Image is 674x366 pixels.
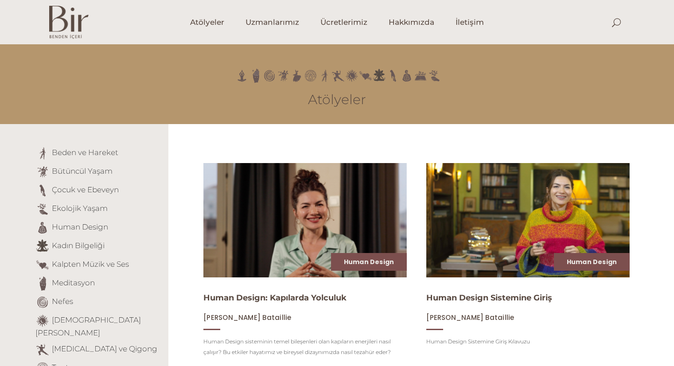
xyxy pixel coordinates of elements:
a: Human Design [344,257,394,266]
span: Hakkımızda [389,17,434,27]
a: Human Design [52,222,108,231]
a: Kadın Bilgeliği [52,241,105,250]
span: Uzmanlarımız [245,17,299,27]
a: Nefes [52,297,73,306]
a: [PERSON_NAME] Bataillie [203,313,291,322]
a: Human Design [567,257,617,266]
a: Ekolojik Yaşam [52,204,108,213]
a: Kalpten Müzik ve Ses [52,260,129,269]
a: Meditasyon [52,278,95,287]
span: Ücretlerimiz [320,17,367,27]
a: [PERSON_NAME] Bataillie [426,313,514,322]
a: Bütüncül Yaşam [52,167,113,175]
a: [MEDICAL_DATA] ve Qigong [52,344,157,353]
a: Beden ve Hareket [52,148,118,157]
span: İletişim [456,17,484,27]
a: [DEMOGRAPHIC_DATA][PERSON_NAME] [35,315,141,337]
p: Human Design Sistemine Giriş Kılavuzu [426,336,630,347]
a: Çocuk ve Ebeveyn [52,185,119,194]
span: Atölyeler [190,17,224,27]
p: Human Design sisteminin temel bileşenleri olan kapıların enerjileri nasıl çalışır? Bu etkiler hay... [203,336,407,358]
a: Human Design: Kapılarda Yolculuk [203,293,347,303]
a: Human Design Sistemine Giriş [426,293,552,303]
